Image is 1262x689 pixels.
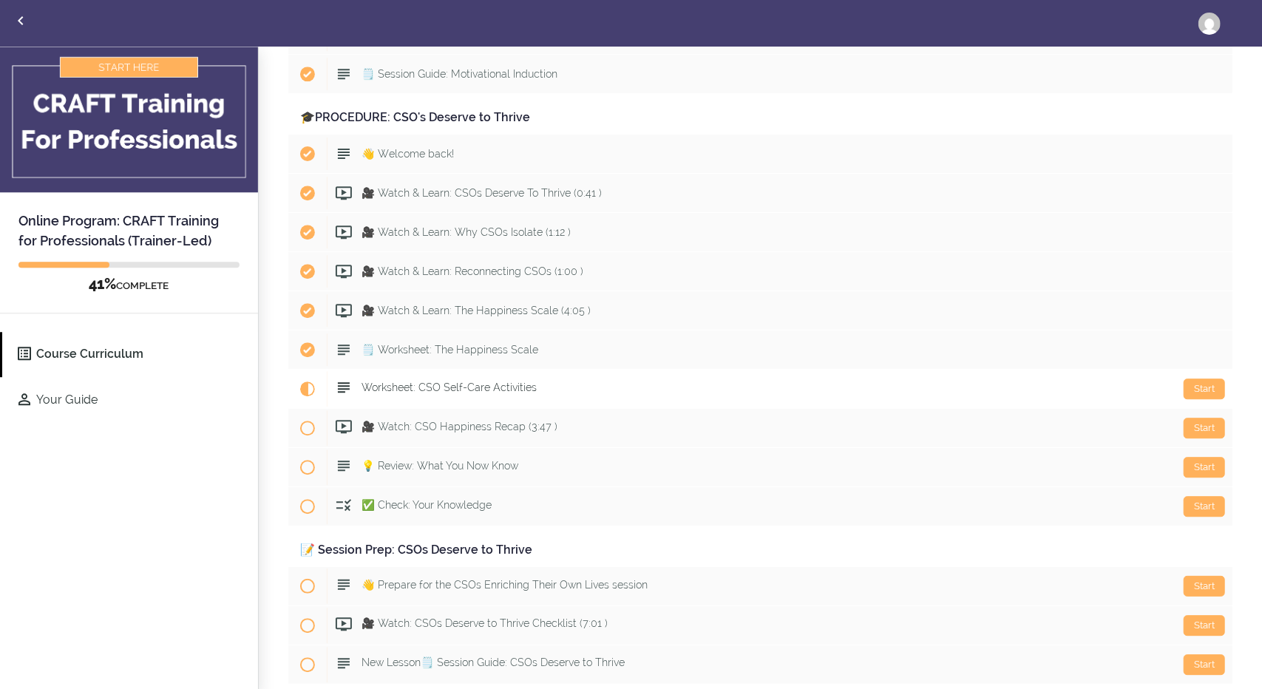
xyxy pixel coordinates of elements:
span: 41% [89,275,117,293]
span: 🎥 Watch & Learn: The Happiness Scale (4:05 ) [362,304,591,316]
a: Course Curriculum [2,332,258,377]
div: 🎓PROCEDURE: CSO's Deserve to Thrive [288,101,1232,135]
div: COMPLETE [18,275,240,294]
span: Completed item [288,252,327,291]
a: Current item Start Worksheet: CSO Self-Care Activities [288,370,1232,408]
a: Your Guide [2,378,258,423]
span: 🎥 Watch: CSOs Deserve to Thrive Checklist (7:01 ) [362,617,608,629]
a: Start 🎥 Watch: CSOs Deserve to Thrive Checklist (7:01 ) [288,606,1232,645]
span: 💡 Review: What You Now Know [362,459,518,471]
span: 🎥 Watch: CSO Happiness Recap (3:47 ) [362,420,557,432]
a: Completed item 👋 Welcome back! [288,135,1232,173]
a: Start ✅ Check: Your Knowledge [288,487,1232,526]
span: Completed item [288,291,327,330]
a: Completed item 🎥 Watch & Learn: CSOs Deserve To Thrive (0:41 ) [288,174,1232,212]
a: Start 👋 Prepare for the CSOs Enriching Their Own Lives session [288,567,1232,605]
a: Completed item 🎥 Watch & Learn: Why CSOs Isolate (1:12 ) [288,213,1232,251]
span: 👋 Prepare for the CSOs Enriching Their Own Lives session [362,578,648,590]
span: ✅ Check: Your Knowledge [362,498,492,510]
span: Completed item [288,55,327,93]
span: Completed item [288,135,327,173]
div: Start [1184,457,1225,478]
div: Start [1184,576,1225,597]
span: Worksheet: CSO Self-Care Activities [362,381,537,393]
div: Start [1184,379,1225,399]
span: Completed item [288,213,327,251]
span: 👋 Welcome back! [362,147,454,159]
div: Start [1184,654,1225,675]
span: 🎥 Watch & Learn: Reconnecting CSOs (1:00 ) [362,265,583,276]
span: Completed item [288,330,327,369]
img: riscens@ptd.net [1198,13,1221,35]
a: Completed item 🎥 Watch & Learn: Reconnecting CSOs (1:00 ) [288,252,1232,291]
div: Start [1184,496,1225,517]
span: New Lesson🗒️ Session Guide: CSOs Deserve to Thrive [362,656,625,668]
span: 🗒️ Session Guide: Motivational Induction [362,67,557,79]
a: Completed item 🗒️ Worksheet: The Happiness Scale [288,330,1232,369]
a: Completed item 🎥 Watch & Learn: The Happiness Scale (4:05 ) [288,291,1232,330]
span: Current item [288,370,327,408]
span: 🎥 Watch & Learn: CSOs Deserve To Thrive (0:41 ) [362,186,602,198]
a: Start New Lesson🗒️ Session Guide: CSOs Deserve to Thrive [288,645,1232,684]
a: Start 🎥 Watch: CSO Happiness Recap (3:47 ) [288,409,1232,447]
div: 📝 Session Prep: CSOs Deserve to Thrive [288,534,1232,567]
span: Completed item [288,174,327,212]
div: Start [1184,418,1225,438]
a: Completed item 🗒️ Session Guide: Motivational Induction [288,55,1232,93]
a: Start 💡 Review: What You Now Know [288,448,1232,486]
div: Start [1184,615,1225,636]
a: Back to courses [1,1,41,44]
svg: Back to courses [12,12,30,30]
span: 🗒️ Worksheet: The Happiness Scale [362,343,538,355]
span: 🎥 Watch & Learn: Why CSOs Isolate (1:12 ) [362,225,571,237]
